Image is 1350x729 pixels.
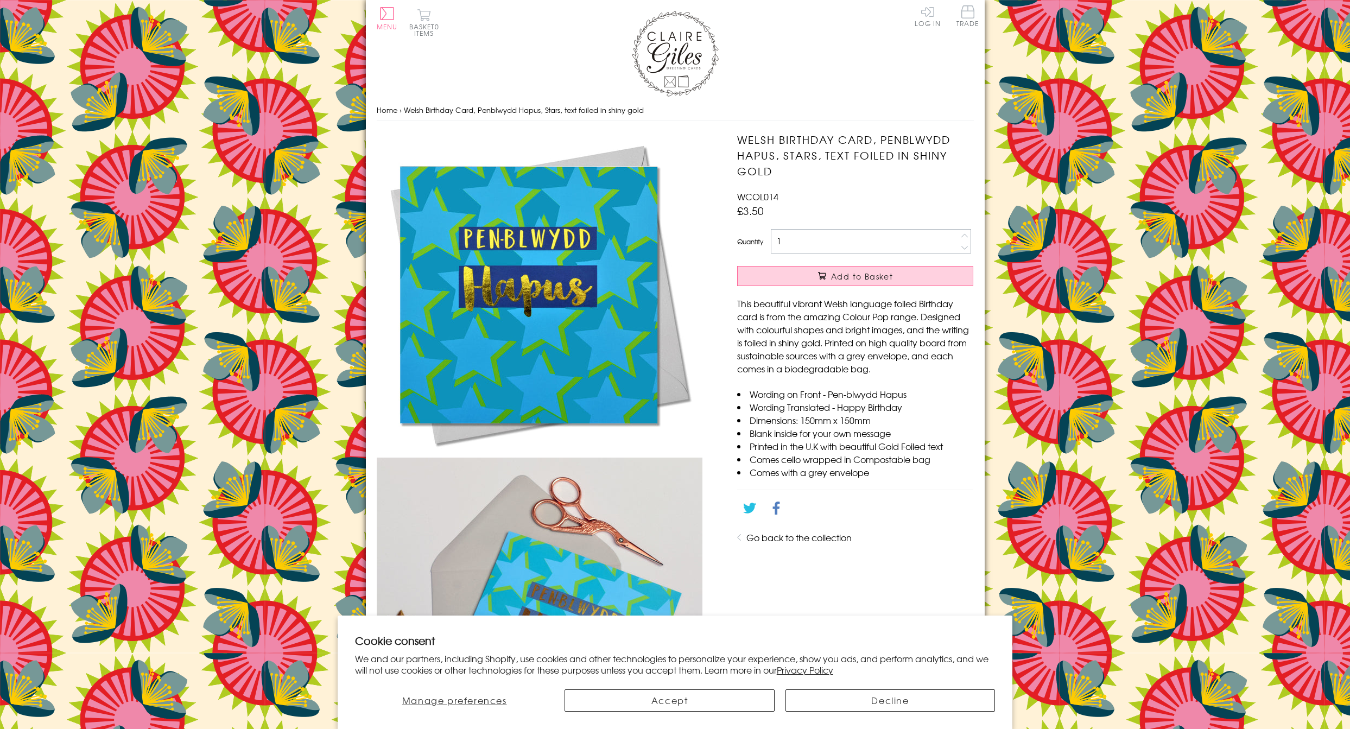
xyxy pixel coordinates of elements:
[737,388,973,401] li: Wording on Front - Pen-blwydd Hapus
[355,689,554,712] button: Manage preferences
[785,689,995,712] button: Decline
[777,663,833,676] a: Privacy Policy
[377,99,974,122] nav: breadcrumbs
[737,440,973,453] li: Printed in the U.K with beautiful Gold Foiled text
[737,132,973,179] h1: Welsh Birthday Card, Penblwydd Hapus, Stars, text foiled in shiny gold
[737,237,763,246] label: Quantity
[632,11,719,97] img: Claire Giles Greetings Cards
[404,105,644,115] span: Welsh Birthday Card, Penblwydd Hapus, Stars, text foiled in shiny gold
[377,132,702,458] img: Welsh Birthday Card, Penblwydd Hapus, Stars, text foiled in shiny gold
[737,414,973,427] li: Dimensions: 150mm x 150mm
[565,689,774,712] button: Accept
[355,653,996,676] p: We and our partners, including Shopify, use cookies and other technologies to personalize your ex...
[956,5,979,27] span: Trade
[737,297,973,375] p: This beautiful vibrant Welsh language foiled Birthday card is from the amazing Colour Pop range. ...
[737,401,973,414] li: Wording Translated - Happy Birthday
[737,190,778,203] span: WCOL014
[915,5,941,27] a: Log In
[414,22,439,38] span: 0 items
[355,633,996,648] h2: Cookie consent
[402,694,507,707] span: Manage preferences
[377,105,397,115] a: Home
[737,466,973,479] li: Comes with a grey envelope
[409,9,439,36] button: Basket0 items
[831,271,893,282] span: Add to Basket
[737,266,973,286] button: Add to Basket
[377,22,398,31] span: Menu
[737,453,973,466] li: Comes cello wrapped in Compostable bag
[400,105,402,115] span: ›
[746,531,852,544] a: Go back to the collection
[377,7,398,30] button: Menu
[737,203,764,218] span: £3.50
[956,5,979,29] a: Trade
[737,427,973,440] li: Blank inside for your own message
